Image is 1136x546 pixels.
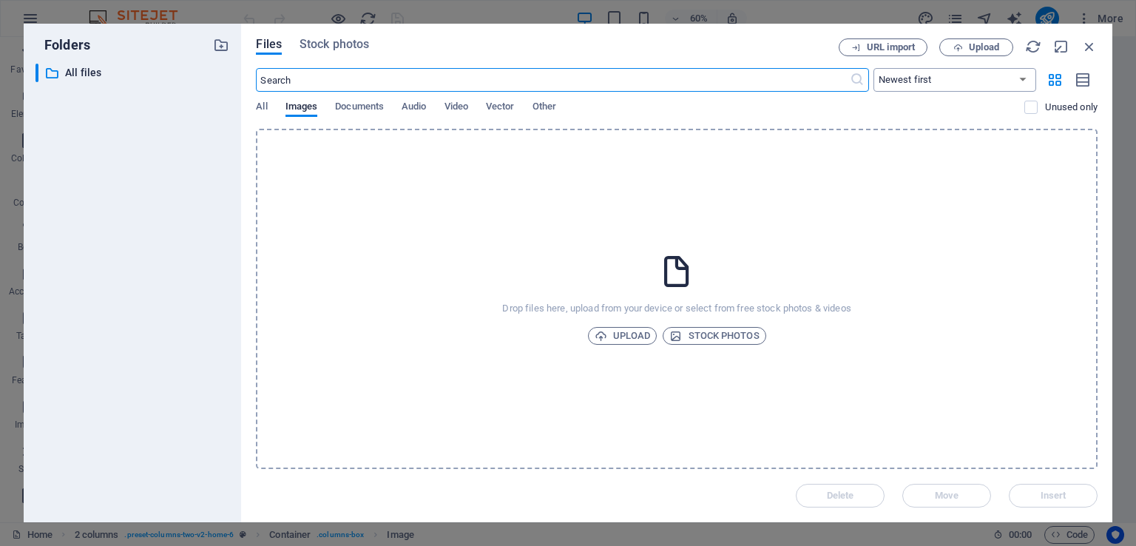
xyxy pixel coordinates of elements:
[867,43,915,52] span: URL import
[669,327,759,345] span: Stock photos
[335,98,384,118] span: Documents
[969,43,999,52] span: Upload
[35,64,38,82] div: ​
[256,36,282,53] span: Files
[1025,38,1041,55] i: Reload
[1053,38,1069,55] i: Minimize
[502,302,851,315] p: Drop files here, upload from your device or select from free stock photos & videos
[256,98,267,118] span: All
[532,98,556,118] span: Other
[285,98,318,118] span: Images
[939,38,1013,56] button: Upload
[300,36,369,53] span: Stock photos
[595,327,651,345] span: Upload
[663,327,765,345] button: Stock photos
[1081,38,1098,55] i: Close
[402,98,426,118] span: Audio
[35,36,90,55] p: Folders
[1045,101,1098,114] p: Displays only files that are not in use on the website. Files added during this session can still...
[588,327,657,345] button: Upload
[213,37,229,53] i: Create new folder
[444,98,468,118] span: Video
[839,38,927,56] button: URL import
[486,98,515,118] span: Vector
[256,68,849,92] input: Search
[65,64,203,81] p: All files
